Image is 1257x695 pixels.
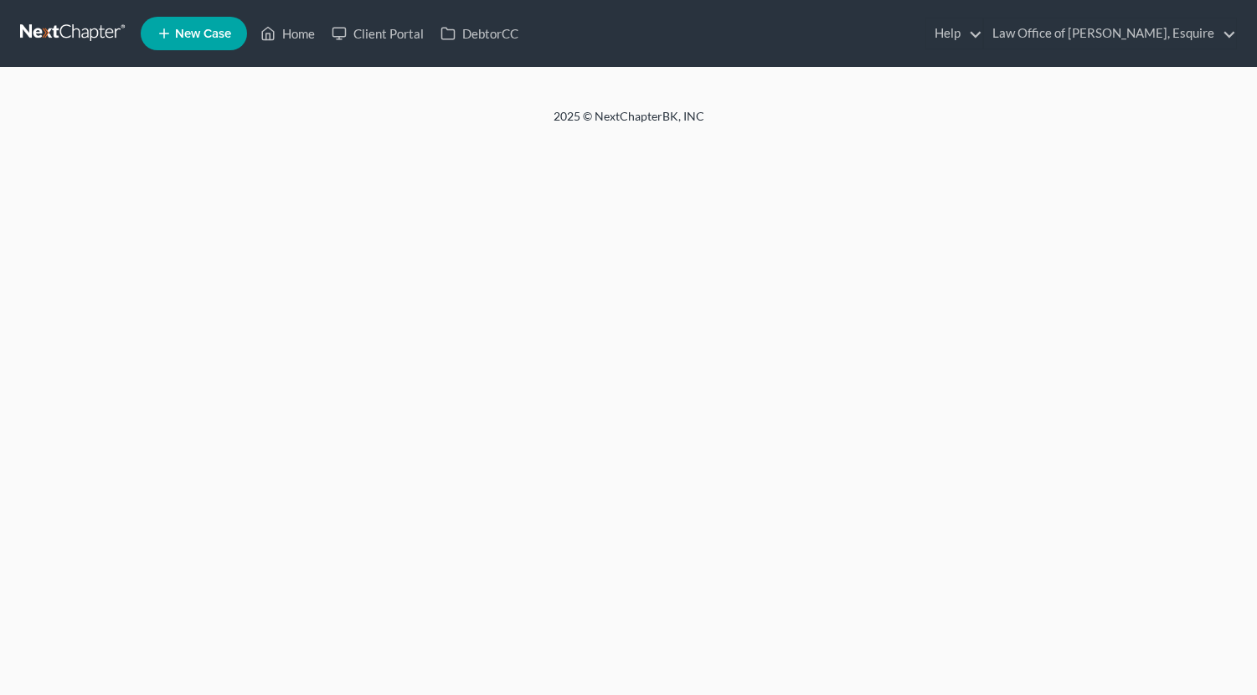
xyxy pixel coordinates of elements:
a: DebtorCC [432,18,527,49]
a: Help [926,18,982,49]
a: Law Office of [PERSON_NAME], Esquire [984,18,1236,49]
a: Home [252,18,323,49]
div: 2025 © NextChapterBK, INC [152,108,1106,138]
new-legal-case-button: New Case [141,17,247,50]
a: Client Portal [323,18,432,49]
